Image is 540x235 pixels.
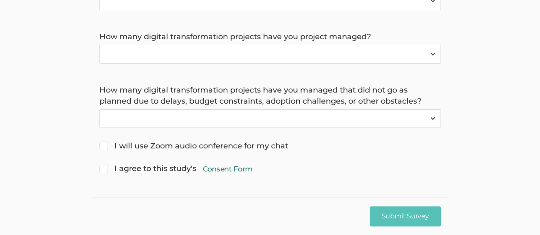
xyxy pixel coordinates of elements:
[99,163,253,174] span: I agree to this study's
[99,32,441,43] label: How many digital transformation projects have you project managed?
[99,85,441,107] label: How many digital transformation projects have you managed that did not go as planned due to delay...
[370,206,441,226] input: Submit Survey
[99,141,288,152] span: I will use Zoom audio conference for my chat
[203,164,253,174] a: Consent Form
